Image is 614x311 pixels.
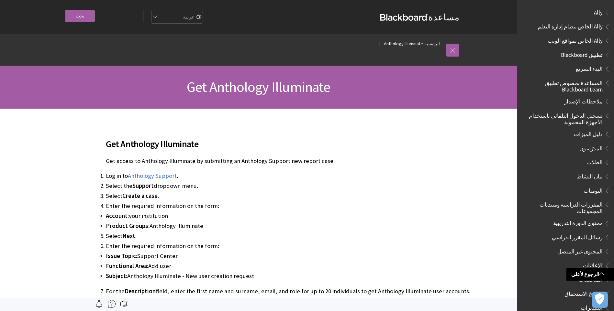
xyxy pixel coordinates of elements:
span: Ally [594,7,603,16]
span: Account: [106,212,129,220]
button: فتح التفضيلات [592,292,608,308]
span: اليوميات [584,185,603,194]
li: your institution [106,211,466,220]
li: Anthology Illuminate - New user creation request [106,272,466,281]
span: الطلاب [586,157,603,166]
span: Product Groups: [106,222,150,230]
span: Next [122,232,135,240]
strong: Blackboard [380,14,428,21]
a: الرئيسية [424,40,440,48]
span: البدء السريع [576,64,603,72]
li: Add user [106,262,466,271]
a: Anthology Support [128,172,177,180]
span: الإعلانات [583,260,603,269]
li: Enter the required information on the form: [106,201,486,231]
span: تسجيل الدخول التلقائي باستخدام الأجهزة المحمولة [525,110,603,125]
li: Log in to . [106,171,486,180]
span: محتوى الدورة التدريبية [553,218,603,227]
a: Anthology Illuminate [384,40,423,48]
li: Support Center [106,252,466,261]
select: Site Language Selector [151,11,203,24]
span: المقررات الدراسية ومنتديات المجموعات [525,199,603,214]
span: تواريخ الاستحقاق [564,288,603,297]
span: Ally الخاص بمواقع الويب [548,35,603,44]
span: بيان النشاط [576,171,603,180]
span: المساعدة بخصوص تطبيق Blackboard Learn [525,78,603,93]
li: Select . [106,191,486,200]
p: Get access to Anthology Illuminate by submitting an Anthology Support new report case. [106,157,507,165]
span: ملاحظات الإصدار [564,96,603,105]
span: Functional Area: [106,262,148,270]
span: المدرّسون [579,143,603,152]
span: دليل الميزات [574,129,603,137]
span: Ally الخاص بنظام إدارة التعلم [538,21,603,30]
span: المناقشات [579,274,603,283]
span: المحتوى غير المتصل [557,246,603,255]
input: بحث [65,10,95,22]
h2: Get Anthology Illuminate [106,129,507,151]
span: Issue Topic: [106,252,137,260]
span: Get Anthology Illuminate [187,78,330,96]
span: Create a case [122,192,158,199]
nav: Book outline for Anthology Ally Help [521,7,610,46]
li: Enter the required information on the form: [106,241,486,281]
span: Support [132,182,154,189]
span: Subject: [106,272,127,280]
img: Follow this page [95,300,103,308]
span: تطبيق Blackboard [561,49,603,58]
p: For the field, enter the first name and surname, email, and role for up to 20 individuals to get ... [106,287,486,295]
span: رسائل المقرر الدراسي [552,232,603,241]
li: Select the dropdown menu. [106,181,486,190]
li: Select . [106,231,486,241]
a: مساعدةBlackboard [380,11,459,23]
img: More help [108,300,116,308]
a: الرجوع لأعلى [566,268,614,280]
span: Description [125,287,156,295]
li: Anthology Illuminate [106,221,466,231]
img: Print [120,300,128,308]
